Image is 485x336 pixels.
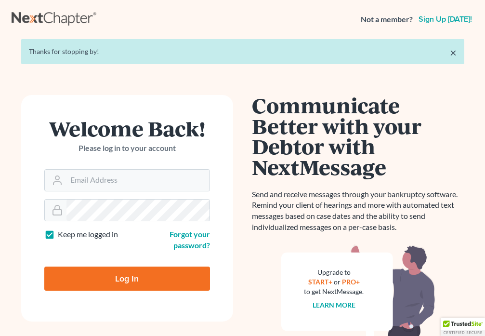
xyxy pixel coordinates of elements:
a: START+ [308,278,332,286]
a: Sign up [DATE]! [417,15,474,23]
h1: Communicate Better with your Debtor with NextMessage [252,95,464,177]
a: Learn more [313,301,355,309]
label: Keep me logged in [58,229,118,240]
p: Please log in to your account [44,143,210,154]
p: Send and receive messages through your bankruptcy software. Remind your client of hearings and mo... [252,189,464,233]
div: Thanks for stopping by! [29,47,457,56]
a: × [450,47,457,58]
span: or [334,278,341,286]
input: Email Address [66,170,210,191]
div: TrustedSite Certified [441,318,485,336]
a: Forgot your password? [170,229,210,250]
strong: Not a member? [361,14,413,25]
div: to get NextMessage. [304,287,364,296]
div: Upgrade to [304,268,364,277]
input: Log In [44,267,210,291]
h1: Welcome Back! [44,118,210,139]
a: PRO+ [342,278,360,286]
